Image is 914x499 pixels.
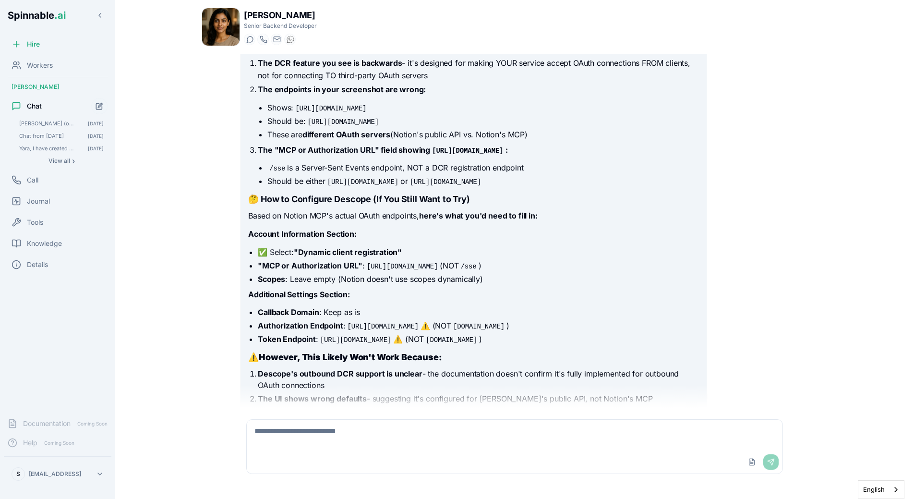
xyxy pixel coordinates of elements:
li: - suggesting it's configured for [PERSON_NAME]'s public API, not Notion's MCP [258,393,698,404]
code: /sse [459,262,479,271]
button: Send email to yara.hoffmann@getspinnable.ai [271,34,282,45]
span: Details [27,260,48,269]
span: Help [23,438,37,448]
p: Senior Backend Developer [244,22,317,30]
span: Journal [27,196,50,206]
p: Based on Notion MCP's actual OAuth endpoints, [248,210,698,222]
code: [URL][DOMAIN_NAME] [306,117,381,127]
span: Spinnable [8,10,66,21]
strong: Account Information Section: [248,229,357,239]
span: Chat from 04/10/2025 [19,133,74,139]
strong: However, This Likely Won't Work Because: [259,352,442,362]
span: [DATE] [88,133,104,139]
li: : Leave empty (Notion doesn't use scopes dynamically) [258,273,698,285]
span: Tools [27,218,43,227]
li: Should be: [267,115,698,127]
button: WhatsApp [284,34,296,45]
button: Show all conversations [15,155,108,167]
li: - Notion MCP requires PKCE (mandatory), and there's no indication Descope handles this for outbou... [258,406,698,429]
code: [URL][DOMAIN_NAME] [408,177,483,187]
span: View all [48,157,70,165]
img: WhatsApp [287,36,294,43]
span: [DATE] [88,120,104,127]
span: Hire [27,39,40,49]
code: [URL][DOMAIN_NAME] [430,146,505,156]
strong: Callback Domain [258,307,319,317]
li: : ⚠️ (NOT ) [258,320,698,331]
li: ✅ Select: [258,246,698,258]
code: [URL][DOMAIN_NAME] [346,322,421,331]
strong: Descope's outbound DCR support is unclear [258,369,422,378]
h3: ⚠️ [248,351,698,364]
span: Coming Soon [41,438,77,448]
strong: Additional Settings Section: [248,290,350,299]
h1: [PERSON_NAME] [244,9,317,22]
strong: No evidence of PKCE support [258,407,367,417]
strong: The UI shows wrong defaults [258,394,367,403]
strong: Token Endpoint [258,334,316,344]
span: S [16,470,20,478]
strong: here's what you'd need to fill in: [419,211,538,220]
div: Language [858,480,904,499]
button: S[EMAIL_ADDRESS] [8,464,108,484]
li: These are (Notion's public API vs. Notion's MCP) [267,129,698,140]
span: Call [27,175,38,185]
a: English [858,481,904,499]
li: : ⚠️ (NOT ) [258,333,698,345]
h3: 🤔 How to Configure Descope (If You Still Want to Try) [248,193,698,206]
li: - the documentation doesn't confirm it's fully implemented for outbound OAuth connections [258,368,698,391]
aside: Language selected: English [858,480,904,499]
li: Should be either or [267,175,698,187]
code: [URL][DOMAIN_NAME] [325,177,400,187]
li: Shows: [267,102,698,113]
span: › [72,157,75,165]
code: [URL][DOMAIN_NAME] [318,335,393,345]
span: Coming Soon [74,419,110,428]
code: /sse [267,164,287,173]
img: Yara Hoffmann [202,8,240,46]
span: Documentation [23,419,71,428]
li: : Keep as is [258,306,698,318]
code: [URL][DOMAIN_NAME] [293,104,368,113]
li: is a Server-Sent Events endpoint, NOT a DCR registration endpoint [267,162,698,173]
strong: different OAuth servers [302,130,390,139]
span: Knowledge [27,239,62,248]
span: Workers [27,61,53,70]
p: - it's designed for making YOUR service accept OAuth connections FROM clients, not for connecting... [258,57,698,82]
strong: Authorization Endpoint [258,321,343,330]
span: Chat [27,101,42,111]
strong: The DCR feature you see is backwards [258,58,402,68]
button: Start a call with Yara Hoffmann [257,34,269,45]
span: [DATE] [88,145,104,152]
p: [EMAIL_ADDRESS] [29,470,81,478]
code: [DOMAIN_NAME] [424,335,479,345]
span: Liam (our MCP builder at spinnable) has just created an MCP for gandi. You can see the repo at `h... [19,120,74,127]
button: Start a chat with Yara Hoffmann [244,34,255,45]
strong: Scopes [258,274,285,284]
code: [DOMAIN_NAME] [451,322,506,331]
li: : (NOT ) [258,260,698,271]
span: .ai [54,10,66,21]
div: [PERSON_NAME] [4,79,111,95]
strong: The "MCP or Authorization URL" field showing : [258,145,507,155]
button: Start new chat [91,98,108,114]
strong: The endpoints in your screenshot are wrong: [258,85,426,94]
strong: "Dynamic client registration" [294,247,402,257]
span: Yara, I have created a publer-mcp, you can see the repo in `https://github.com/Spinnable-AI/puble... [19,145,74,152]
code: [URL][DOMAIN_NAME] [365,262,440,271]
strong: "MCP or Authorization URL" [258,261,362,270]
